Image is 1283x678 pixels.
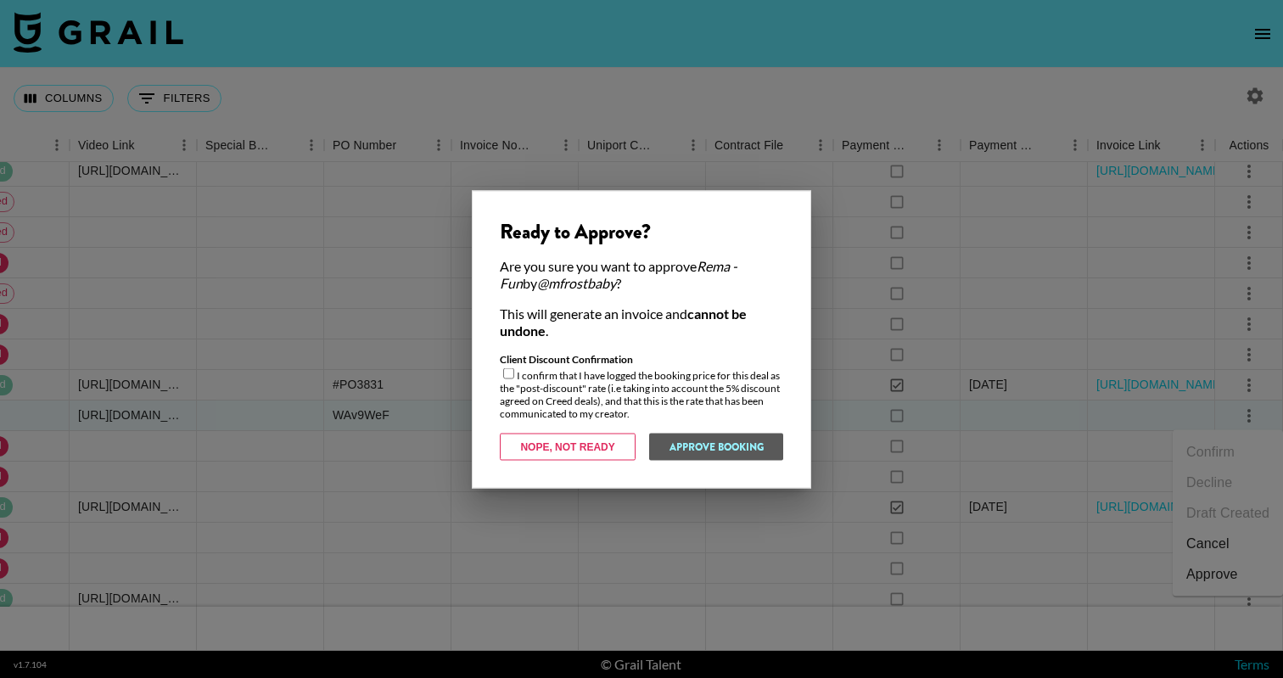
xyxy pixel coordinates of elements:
div: This will generate an invoice and . [500,305,783,339]
strong: cannot be undone [500,305,747,338]
div: Ready to Approve? [500,218,783,244]
button: Approve Booking [649,433,783,460]
em: Rema - Fun [500,257,737,290]
div: Are you sure you want to approve by ? [500,257,783,291]
em: @ mfrostbaby [537,274,616,290]
button: Nope, Not Ready [500,433,636,460]
div: I confirm that I have logged the booking price for this deal as the "post-discount" rate (i.e tak... [500,352,783,419]
strong: Client Discount Confirmation [500,352,633,365]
